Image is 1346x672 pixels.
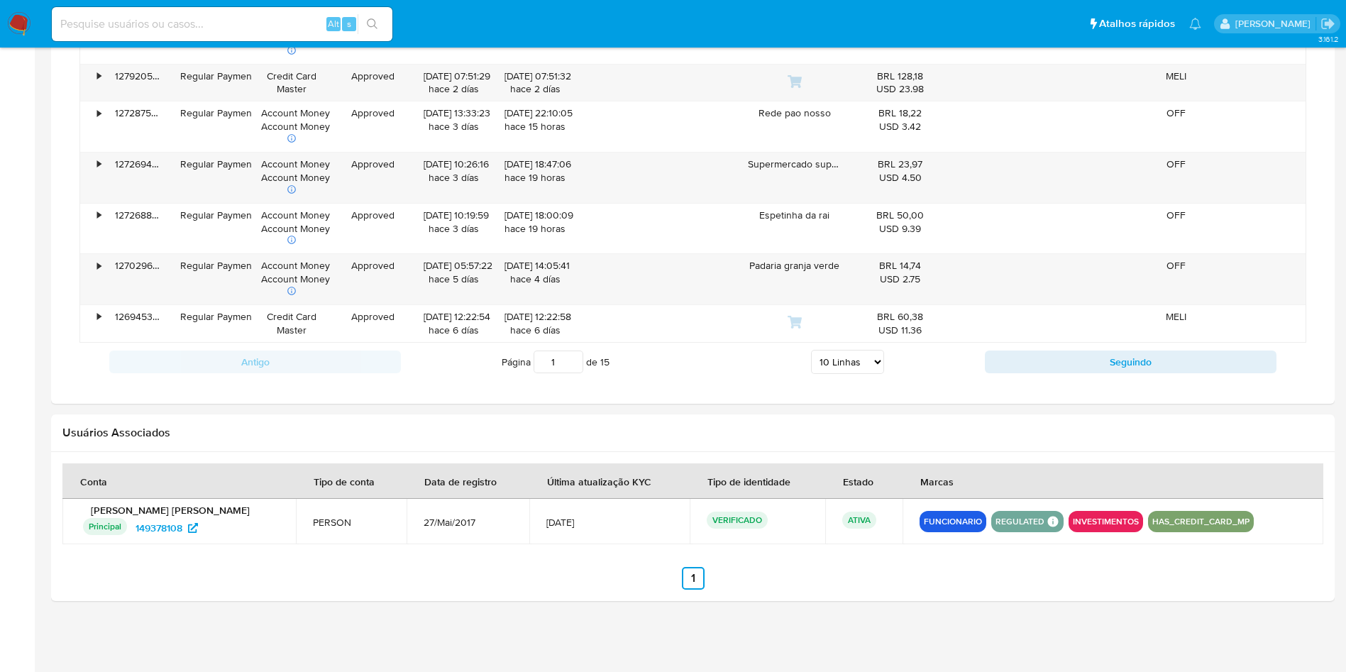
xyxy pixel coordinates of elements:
[1189,18,1201,30] a: Notificações
[52,15,392,33] input: Pesquise usuários ou casos...
[1235,17,1315,31] p: magno.ferreira@mercadopago.com.br
[1099,16,1175,31] span: Atalhos rápidos
[358,14,387,34] button: search-icon
[328,17,339,31] span: Alt
[347,17,351,31] span: s
[1320,16,1335,31] a: Sair
[1318,33,1339,45] span: 3.161.2
[62,426,1323,440] h2: Usuários Associados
